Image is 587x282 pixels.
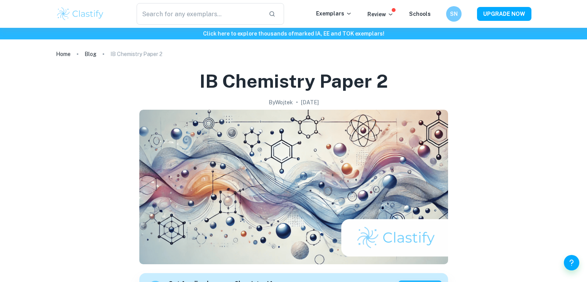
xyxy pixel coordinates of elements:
p: Review [367,10,394,19]
button: UPGRADE NOW [477,7,531,21]
button: Help and Feedback [564,255,579,270]
img: Clastify logo [56,6,105,22]
h6: Click here to explore thousands of marked IA, EE and TOK exemplars ! [2,29,585,38]
p: • [296,98,298,107]
h1: IB Chemistry Paper 2 [200,69,388,93]
a: Blog [85,49,96,59]
p: Exemplars [316,9,352,18]
a: Home [56,49,71,59]
img: IB Chemistry Paper 2 cover image [139,110,448,264]
h6: SN [449,10,458,18]
h2: By Wojtek [269,98,293,107]
a: Schools [409,11,431,17]
p: IB Chemistry Paper 2 [110,50,162,58]
input: Search for any exemplars... [137,3,263,25]
button: SN [446,6,462,22]
h2: [DATE] [301,98,319,107]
